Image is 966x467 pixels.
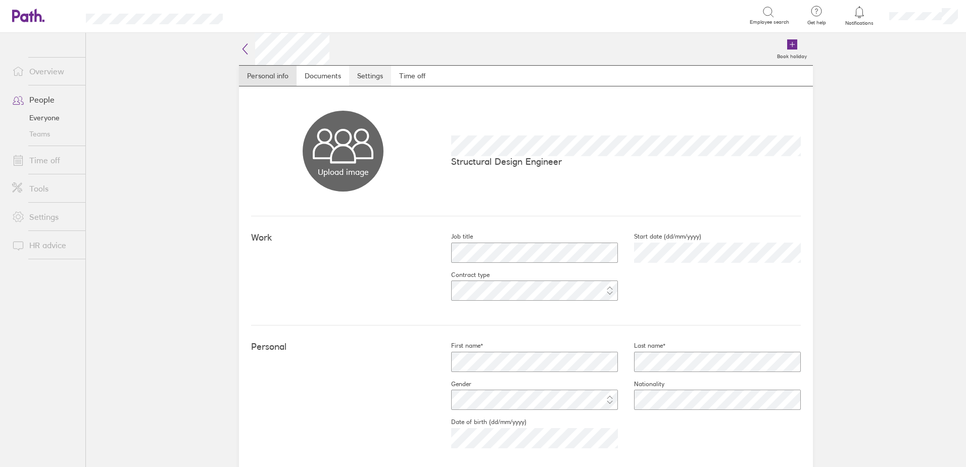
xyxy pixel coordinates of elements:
a: Settings [349,66,391,86]
span: Get help [800,20,833,26]
a: HR advice [4,235,85,255]
a: Everyone [4,110,85,126]
label: Date of birth (dd/mm/yyyy) [435,418,526,426]
h4: Work [251,232,435,243]
a: Notifications [843,5,876,26]
label: First name* [435,342,483,350]
a: Tools [4,178,85,199]
label: Start date (dd/mm/yyyy) [618,232,701,241]
label: Gender [435,380,471,388]
label: Contract type [435,271,490,279]
p: Structural Design Engineer [451,156,801,167]
a: Time off [4,150,85,170]
a: Teams [4,126,85,142]
label: Last name* [618,342,665,350]
a: Personal info [239,66,297,86]
a: Overview [4,61,85,81]
h4: Personal [251,342,435,352]
a: Time off [391,66,433,86]
div: Search [250,11,276,20]
label: Book holiday [771,51,813,60]
a: Book holiday [771,33,813,65]
a: People [4,89,85,110]
span: Notifications [843,20,876,26]
label: Job title [435,232,473,241]
a: Documents [297,66,349,86]
label: Nationality [618,380,664,388]
span: Employee search [750,19,789,25]
a: Settings [4,207,85,227]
